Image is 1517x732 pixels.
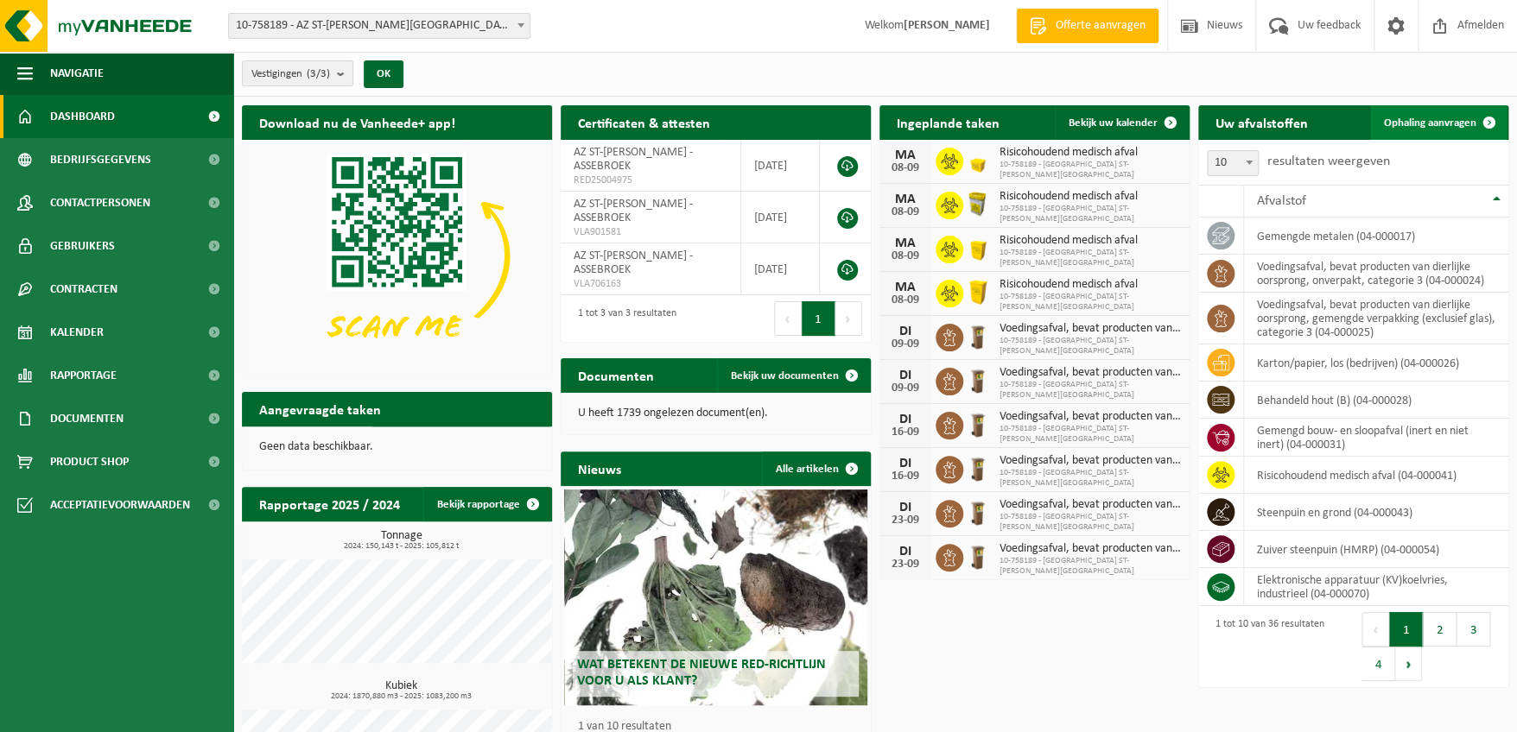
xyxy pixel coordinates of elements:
[774,301,802,336] button: Previous
[888,558,923,571] div: 23-09
[888,325,923,338] div: DI
[574,277,727,291] span: VLA706163
[242,392,398,426] h2: Aangevraagde taken
[888,162,923,174] div: 08-09
[1257,194,1306,208] span: Afvalstof
[1361,612,1389,647] button: Previous
[741,140,820,192] td: [DATE]
[1244,457,1508,494] td: risicohoudend medisch afval (04-000041)
[1244,293,1508,344] td: voedingsafval, bevat producten van dierlijke oorsprong, gemengde verpakking (exclusief glas), cat...
[888,148,923,162] div: MA
[888,206,923,218] div: 08-09
[50,224,115,268] span: Gebruikers
[574,146,693,173] span: AZ ST-[PERSON_NAME] - ASSEBROEK
[963,189,993,218] img: LP-SB-00045-CRB-21
[888,281,923,294] div: MA
[1051,17,1150,35] span: Offerte aanvragen
[1389,612,1423,647] button: 1
[1055,105,1188,140] a: Bekijk uw kalender
[1000,542,1181,556] span: Voedingsafval, bevat producten van dierlijke oorsprong, gemengde verpakking (exc...
[50,181,150,224] span: Contactpersonen
[50,95,115,138] span: Dashboard
[888,413,923,426] div: DI
[1244,382,1508,419] td: behandeld hout (B) (04-000028)
[1000,248,1181,268] span: 10-758189 - [GEOGRAPHIC_DATA] ST-[PERSON_NAME][GEOGRAPHIC_DATA]
[364,60,403,88] button: OK
[251,680,552,701] h3: Kubiek
[1000,146,1181,160] span: Risicohoudend medisch afval
[802,301,835,336] button: 1
[888,192,923,206] div: MA
[888,501,923,514] div: DI
[888,382,923,394] div: 09-09
[741,192,820,243] td: [DATE]
[1000,498,1181,512] span: Voedingsafval, bevat producten van dierlijke oorsprong, onverpakt, categorie 3
[1000,410,1181,424] span: Voedingsafval, bevat producten van dierlijke oorsprong, onverpakt, categorie 3
[50,52,104,95] span: Navigatie
[1069,117,1158,129] span: Bekijk uw kalender
[1000,292,1181,312] span: 10-758189 - [GEOGRAPHIC_DATA] ST-[PERSON_NAME][GEOGRAPHIC_DATA]
[1244,344,1508,382] td: karton/papier, los (bedrijven) (04-000026)
[50,138,151,181] span: Bedrijfsgegevens
[1000,424,1181,445] span: 10-758189 - [GEOGRAPHIC_DATA] ST-[PERSON_NAME][GEOGRAPHIC_DATA]
[569,300,676,338] div: 1 tot 3 van 3 resultaten
[251,542,552,551] span: 2024: 150,143 t - 2025: 105,812 t
[50,268,117,311] span: Contracten
[888,426,923,439] div: 16-09
[888,457,923,470] div: DI
[888,294,923,306] div: 08-09
[50,483,190,527] span: Acceptatievoorwaarden
[1000,190,1181,204] span: Risicohoudend medisch afval
[574,198,693,224] span: AZ ST-[PERSON_NAME] - ASSEBROEK
[1207,610,1324,683] div: 1 tot 10 van 36 resultaten
[1244,531,1508,568] td: zuiver steenpuin (HMRP) (04-000054)
[564,489,868,705] a: Wat betekent de nieuwe RED-richtlijn voor u als klant?
[904,19,990,32] strong: [PERSON_NAME]
[574,225,727,239] span: VLA901581
[1000,556,1181,577] span: 10-758189 - [GEOGRAPHIC_DATA] ST-[PERSON_NAME][GEOGRAPHIC_DATA]
[888,470,923,483] div: 16-09
[1370,105,1507,140] a: Ophaling aanvragen
[251,530,552,551] h3: Tonnage
[963,541,993,571] img: WB-0140-HPE-BN-01
[574,249,693,276] span: AZ ST-[PERSON_NAME] - ASSEBROEK
[251,692,552,701] span: 2024: 1870,880 m3 - 2025: 1083,200 m3
[963,365,993,394] img: WB-0140-HPE-BN-01
[888,250,923,262] div: 08-09
[242,60,353,86] button: Vestigingen(3/3)
[50,311,104,354] span: Kalender
[1361,647,1395,681] button: 4
[574,174,727,187] span: RED25004975
[963,453,993,483] img: WB-0140-HPE-BN-01
[888,237,923,250] div: MA
[1244,255,1508,293] td: voedingsafval, bevat producten van dierlijke oorsprong, onverpakt, categorie 3 (04-000024)
[242,487,417,521] h2: Rapportage 2025 / 2024
[1000,512,1181,533] span: 10-758189 - [GEOGRAPHIC_DATA] ST-[PERSON_NAME][GEOGRAPHIC_DATA]
[50,440,129,483] span: Product Shop
[1244,568,1508,606] td: elektronische apparatuur (KV)koelvries, industrieel (04-000070)
[963,233,993,262] img: LP-SB-00050-HPE-22
[963,277,993,306] img: LP-SB-00060-HPE-22
[963,145,993,174] img: LP-SB-00030-HPE-22
[307,68,330,79] count: (3/3)
[251,61,330,87] span: Vestigingen
[561,451,638,485] h2: Nieuws
[1000,468,1181,489] span: 10-758189 - [GEOGRAPHIC_DATA] ST-[PERSON_NAME][GEOGRAPHIC_DATA]
[259,441,535,453] p: Geen data beschikbaar.
[1457,612,1490,647] button: 3
[1000,160,1181,180] span: 10-758189 - [GEOGRAPHIC_DATA] ST-[PERSON_NAME][GEOGRAPHIC_DATA]
[1000,278,1181,292] span: Risicohoudend medisch afval
[1208,151,1258,175] span: 10
[1267,155,1390,168] label: resultaten weergeven
[963,321,993,350] img: WB-0140-HPE-BN-01
[1000,204,1181,224] span: 10-758189 - [GEOGRAPHIC_DATA] ST-[PERSON_NAME][GEOGRAPHIC_DATA]
[888,545,923,558] div: DI
[1198,105,1325,139] h2: Uw afvalstoffen
[762,451,869,486] a: Alle artikelen
[229,14,530,38] span: 10-758189 - AZ ST-LUCAS BRUGGE - ASSEBROEK
[228,13,530,39] span: 10-758189 - AZ ST-LUCAS BRUGGE - ASSEBROEK
[423,487,550,521] a: Bekijk rapportage
[1423,612,1457,647] button: 2
[561,358,671,392] h2: Documenten
[879,105,1017,139] h2: Ingeplande taken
